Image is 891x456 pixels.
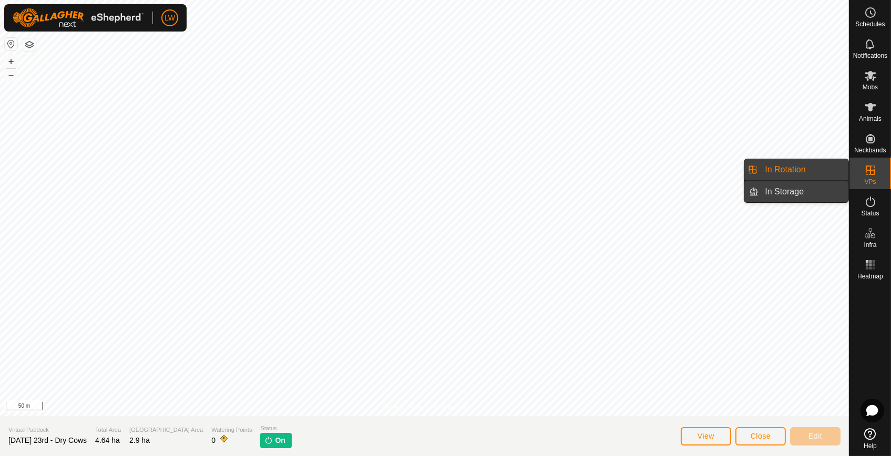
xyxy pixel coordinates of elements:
img: turn-on [264,436,273,444]
span: On [275,435,285,446]
span: Status [260,424,291,433]
span: [DATE] 23rd - Dry Cows [8,436,87,444]
span: 2.9 ha [129,436,150,444]
button: – [5,69,17,81]
span: Notifications [853,53,887,59]
span: 0 [211,436,216,444]
span: 4.64 ha [95,436,120,444]
a: Contact Us [435,402,466,412]
span: LW [165,13,175,24]
img: Gallagher Logo [13,8,144,27]
span: Heatmap [857,273,883,279]
button: + [5,55,17,68]
span: View [698,432,714,440]
span: In Storage [765,185,804,198]
span: Mobs [863,84,878,90]
span: Animals [859,116,882,122]
li: In Rotation [744,159,848,180]
span: Infra [864,242,876,248]
span: Edit [808,432,822,440]
span: Neckbands [854,147,886,153]
span: [GEOGRAPHIC_DATA] Area [129,426,203,434]
a: In Storage [759,181,848,202]
span: Help [864,443,877,449]
li: In Storage [744,181,848,202]
span: Watering Points [211,426,252,434]
a: In Rotation [759,159,848,180]
span: Status [861,210,879,216]
a: Help [849,424,891,453]
a: Privacy Policy [383,402,422,412]
span: Total Area [95,426,121,434]
span: In Rotation [765,163,805,176]
span: Close [751,432,771,440]
button: Edit [790,427,841,445]
button: View [681,427,731,445]
button: Reset Map [5,38,17,50]
span: Virtual Paddock [8,426,87,434]
span: VPs [864,179,876,185]
button: Map Layers [23,38,36,51]
span: Schedules [855,21,885,27]
button: Close [735,427,786,445]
